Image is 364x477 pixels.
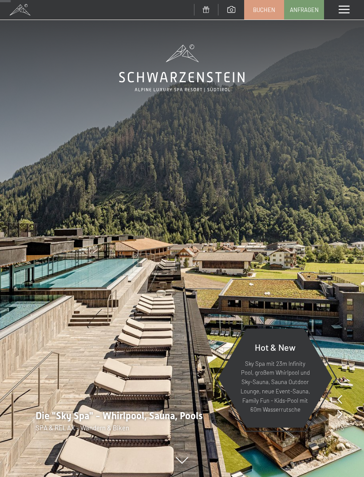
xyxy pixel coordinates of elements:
[338,423,340,433] span: /
[218,328,333,428] a: Hot & New Sky Spa mit 23m Infinity Pool, großem Whirlpool und Sky-Sauna, Sauna Outdoor Lounge, ne...
[290,6,319,14] span: Anfragen
[36,424,129,432] span: SPA & RELAX - Wandern & Biken
[36,410,203,421] span: Die "Sky Spa" - Whirlpool, Sauna, Pools
[335,423,338,433] span: 1
[240,359,311,415] p: Sky Spa mit 23m Infinity Pool, großem Whirlpool und Sky-Sauna, Sauna Outdoor Lounge, neue Event-S...
[285,0,324,19] a: Anfragen
[340,423,344,433] span: 8
[255,342,296,353] span: Hot & New
[253,6,275,14] span: Buchen
[245,0,284,19] a: Buchen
